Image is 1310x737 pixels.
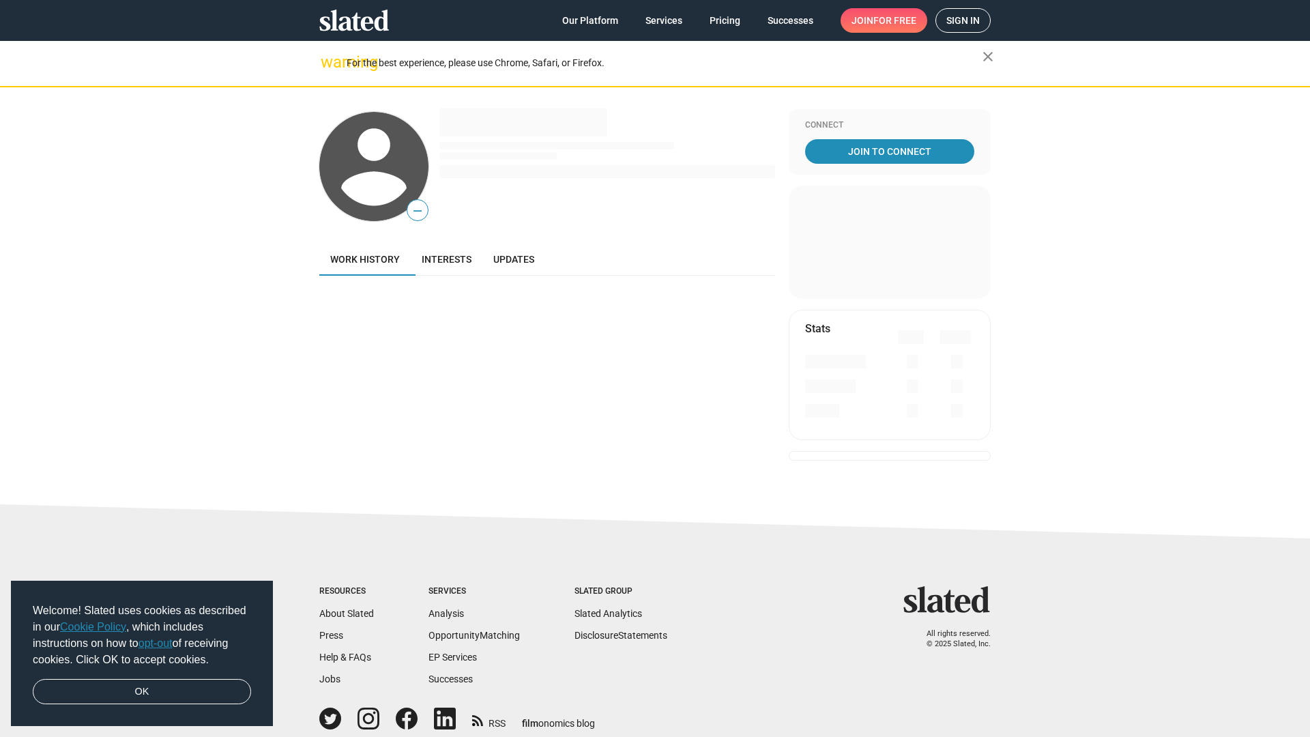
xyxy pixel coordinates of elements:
[319,243,411,276] a: Work history
[11,581,273,727] div: cookieconsent
[574,586,667,597] div: Slated Group
[428,608,464,619] a: Analysis
[551,8,629,33] a: Our Platform
[428,586,520,597] div: Services
[428,652,477,663] a: EP Services
[347,54,982,72] div: For the best experience, please use Chrome, Safari, or Firefox.
[33,679,251,705] a: dismiss cookie message
[319,630,343,641] a: Press
[428,630,520,641] a: OpportunityMatching
[33,603,251,668] span: Welcome! Slated uses cookies as described in our , which includes instructions on how to of recei...
[321,54,337,70] mat-icon: warning
[472,709,506,730] a: RSS
[808,139,972,164] span: Join To Connect
[805,321,830,336] mat-card-title: Stats
[635,8,693,33] a: Services
[841,8,927,33] a: Joinfor free
[319,652,371,663] a: Help & FAQs
[522,718,538,729] span: film
[562,8,618,33] span: Our Platform
[330,254,400,265] span: Work history
[710,8,740,33] span: Pricing
[574,608,642,619] a: Slated Analytics
[493,254,534,265] span: Updates
[482,243,545,276] a: Updates
[319,586,374,597] div: Resources
[422,254,471,265] span: Interests
[60,621,126,633] a: Cookie Policy
[935,8,991,33] a: Sign in
[805,120,974,131] div: Connect
[873,8,916,33] span: for free
[946,9,980,32] span: Sign in
[319,608,374,619] a: About Slated
[319,674,340,684] a: Jobs
[805,139,974,164] a: Join To Connect
[757,8,824,33] a: Successes
[768,8,813,33] span: Successes
[980,48,996,65] mat-icon: close
[699,8,751,33] a: Pricing
[407,202,428,220] span: —
[522,706,595,730] a: filmonomics blog
[139,637,173,649] a: opt-out
[912,629,991,649] p: All rights reserved. © 2025 Slated, Inc.
[428,674,473,684] a: Successes
[851,8,916,33] span: Join
[645,8,682,33] span: Services
[411,243,482,276] a: Interests
[574,630,667,641] a: DisclosureStatements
